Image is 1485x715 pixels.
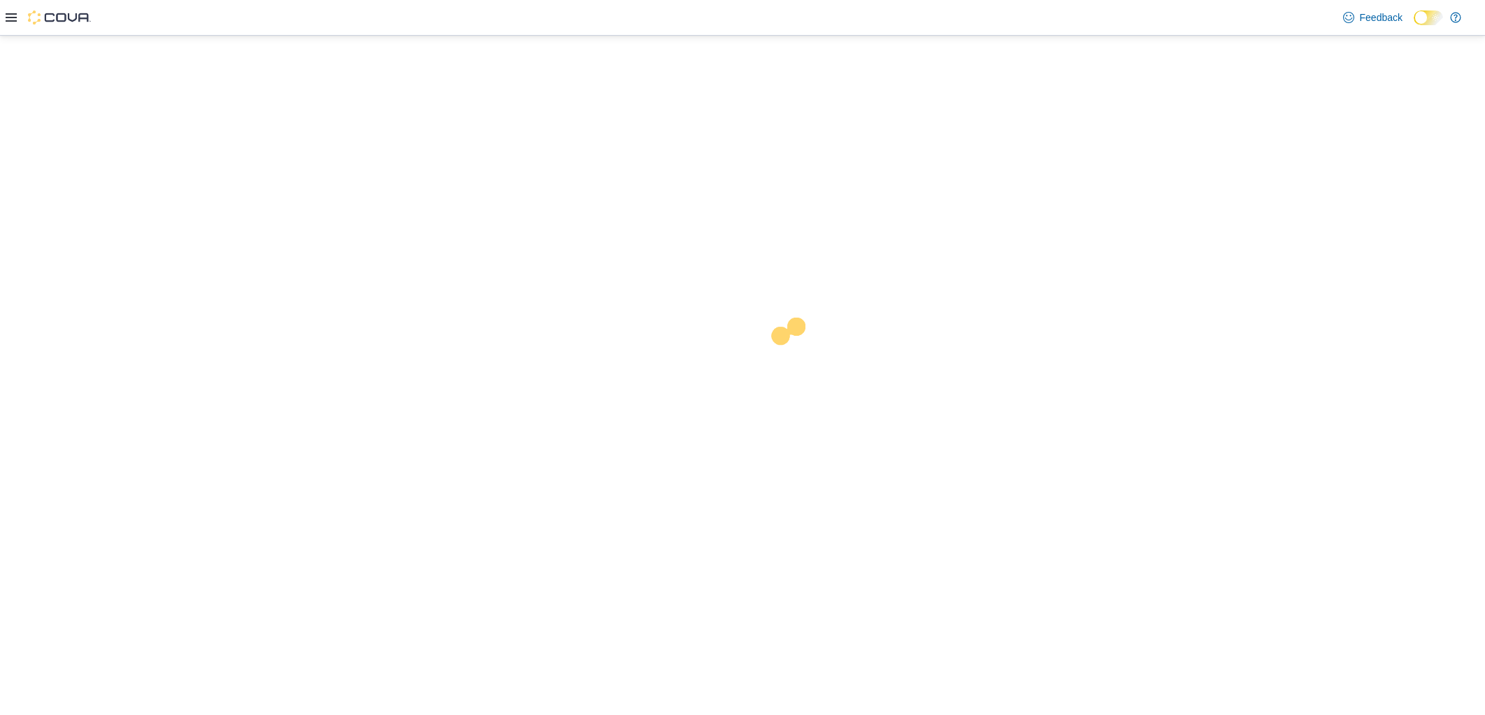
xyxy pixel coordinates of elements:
span: Dark Mode [1414,25,1414,26]
a: Feedback [1337,3,1408,31]
img: Cova [28,10,91,24]
span: Feedback [1360,10,1402,24]
img: cova-loader [742,307,847,412]
input: Dark Mode [1414,10,1443,25]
